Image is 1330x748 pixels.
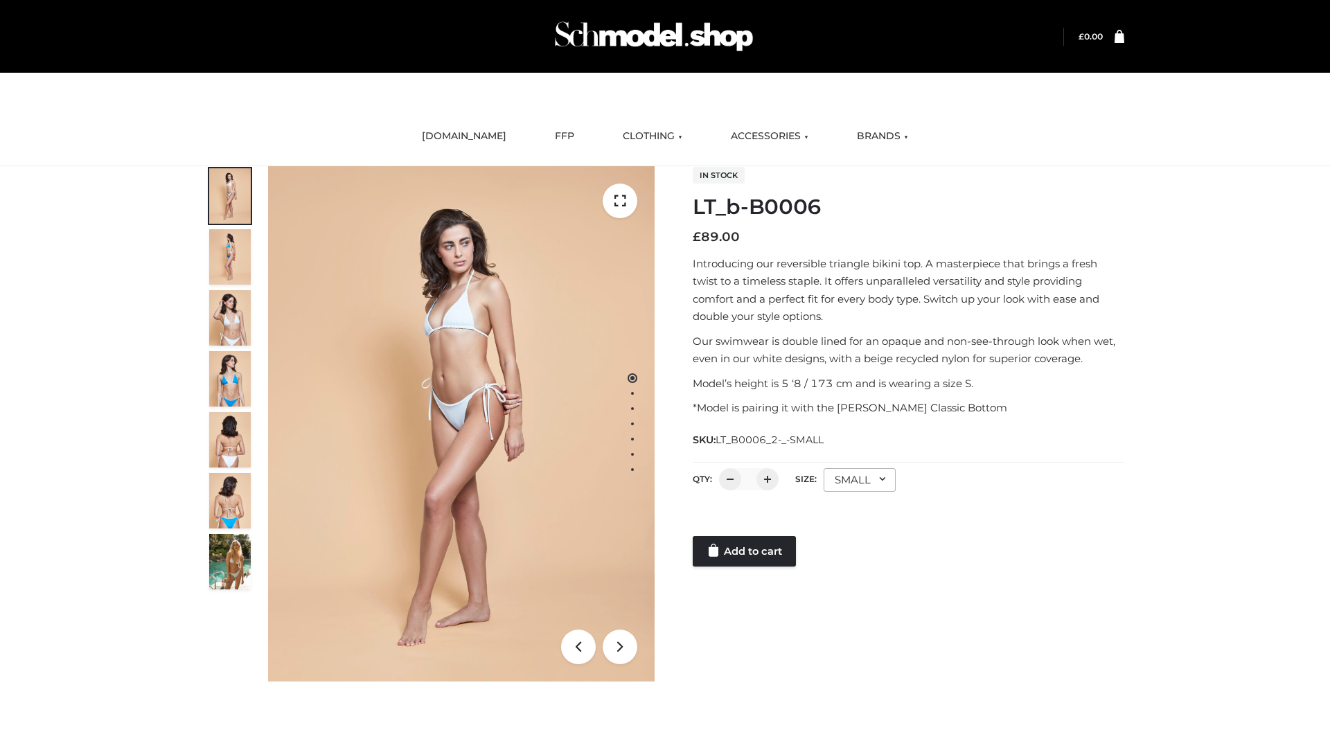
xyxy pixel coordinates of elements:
[693,375,1124,393] p: Model’s height is 5 ‘8 / 173 cm and is wearing a size S.
[1079,31,1103,42] a: £0.00
[693,536,796,567] a: Add to cart
[716,434,824,446] span: LT_B0006_2-_-SMALL
[209,351,251,407] img: ArielClassicBikiniTop_CloudNine_AzureSky_OW114ECO_4-scaled.jpg
[693,167,745,184] span: In stock
[693,474,712,484] label: QTY:
[209,290,251,346] img: ArielClassicBikiniTop_CloudNine_AzureSky_OW114ECO_3-scaled.jpg
[209,412,251,467] img: ArielClassicBikiniTop_CloudNine_AzureSky_OW114ECO_7-scaled.jpg
[1079,31,1103,42] bdi: 0.00
[612,121,693,152] a: CLOTHING
[795,474,817,484] label: Size:
[693,332,1124,368] p: Our swimwear is double lined for an opaque and non-see-through look when wet, even in our white d...
[209,473,251,528] img: ArielClassicBikiniTop_CloudNine_AzureSky_OW114ECO_8-scaled.jpg
[209,534,251,589] img: Arieltop_CloudNine_AzureSky2.jpg
[544,121,585,152] a: FFP
[693,195,1124,220] h1: LT_b-B0006
[846,121,919,152] a: BRANDS
[693,255,1124,326] p: Introducing our reversible triangle bikini top. A masterpiece that brings a fresh twist to a time...
[550,9,758,64] img: Schmodel Admin 964
[693,399,1124,417] p: *Model is pairing it with the [PERSON_NAME] Classic Bottom
[720,121,819,152] a: ACCESSORIES
[693,431,825,448] span: SKU:
[693,229,740,244] bdi: 89.00
[1079,31,1084,42] span: £
[411,121,517,152] a: [DOMAIN_NAME]
[209,168,251,224] img: ArielClassicBikiniTop_CloudNine_AzureSky_OW114ECO_1-scaled.jpg
[824,468,896,492] div: SMALL
[693,229,701,244] span: £
[209,229,251,285] img: ArielClassicBikiniTop_CloudNine_AzureSky_OW114ECO_2-scaled.jpg
[268,166,655,682] img: ArielClassicBikiniTop_CloudNine_AzureSky_OW114ECO_1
